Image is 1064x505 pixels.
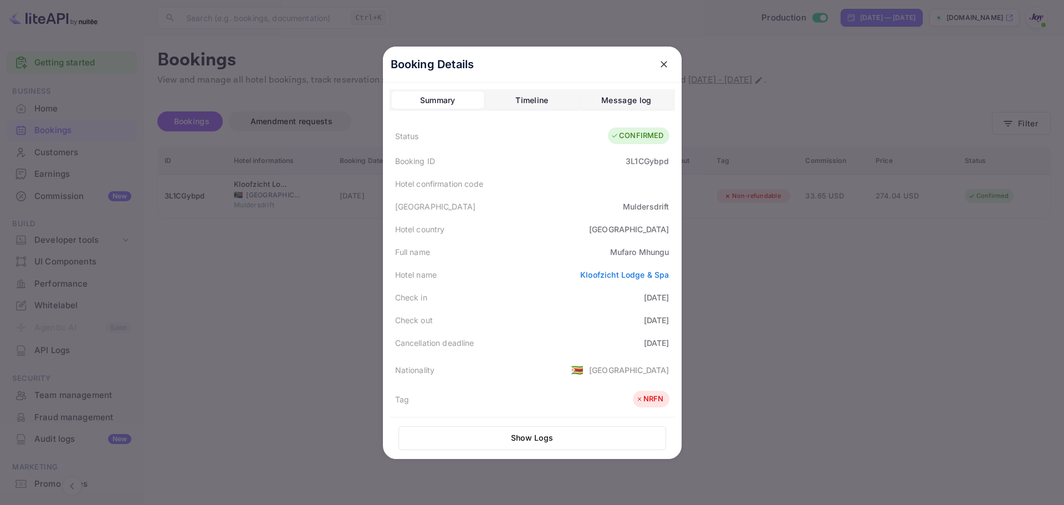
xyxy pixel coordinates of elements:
button: close [654,54,674,74]
div: [DATE] [644,292,669,303]
div: [GEOGRAPHIC_DATA] [589,223,669,235]
div: NRFN [636,394,664,405]
div: [DATE] [644,314,669,326]
div: Check in [395,292,427,303]
button: Timeline [486,91,578,109]
div: Summary [420,94,456,107]
div: Message log [601,94,651,107]
div: CONFIRMED [611,130,663,141]
div: [GEOGRAPHIC_DATA] [395,201,476,212]
span: United States [571,360,584,380]
div: Check out [395,314,433,326]
div: Booking ID [395,155,436,167]
div: Status [395,130,419,142]
div: Timeline [515,94,548,107]
div: [DATE] [644,337,669,349]
div: Hotel confirmation code [395,178,483,190]
div: Full name [395,246,430,258]
div: Cancellation deadline [395,337,474,349]
div: [GEOGRAPHIC_DATA] [589,364,669,376]
p: Booking Details [391,56,474,73]
div: Tag [395,394,409,405]
div: 3L1CGybpd [626,155,669,167]
div: Hotel country [395,223,445,235]
div: Muldersdrift [623,201,669,212]
div: Nationality [395,364,435,376]
button: Message log [580,91,672,109]
div: Mufaro Mhungu [610,246,669,258]
button: Summary [392,91,484,109]
a: Kloofzicht Lodge & Spa [580,270,669,279]
button: Show Logs [398,426,666,450]
div: Hotel name [395,269,437,280]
